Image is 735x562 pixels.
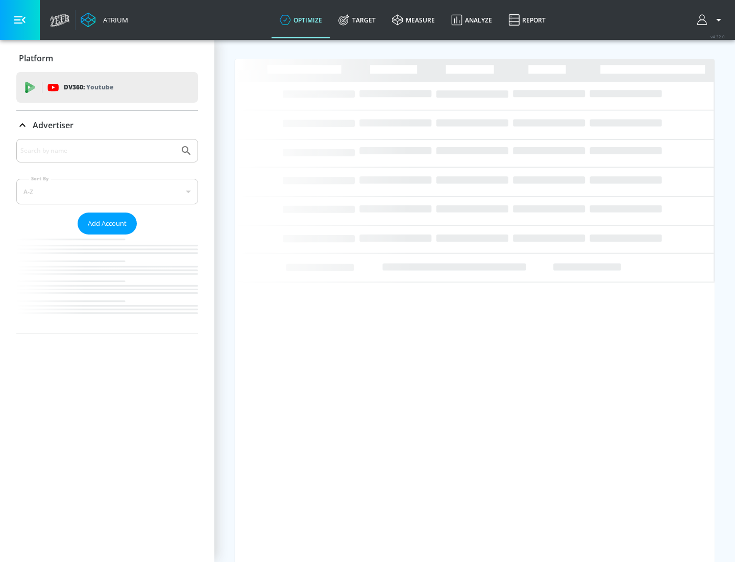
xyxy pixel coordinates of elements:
[443,2,500,38] a: Analyze
[16,72,198,103] div: DV360: Youtube
[20,144,175,157] input: Search by name
[86,82,113,92] p: Youtube
[330,2,384,38] a: Target
[500,2,554,38] a: Report
[710,34,725,39] span: v 4.32.0
[33,120,73,131] p: Advertiser
[29,175,51,182] label: Sort By
[16,235,198,334] nav: list of Advertiser
[78,213,137,235] button: Add Account
[81,12,128,28] a: Atrium
[16,139,198,334] div: Advertiser
[99,15,128,25] div: Atrium
[64,82,113,93] p: DV360:
[272,2,330,38] a: optimize
[16,44,198,73] div: Platform
[384,2,443,38] a: measure
[19,53,53,64] p: Platform
[16,179,198,204] div: A-Z
[16,111,198,139] div: Advertiser
[88,218,127,229] span: Add Account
